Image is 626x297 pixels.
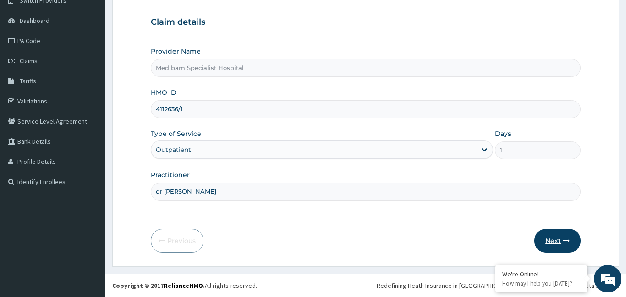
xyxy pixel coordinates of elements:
[377,281,619,290] div: Redefining Heath Insurance in [GEOGRAPHIC_DATA] using Telemedicine and Data Science!
[151,47,201,56] label: Provider Name
[502,270,580,278] div: We're Online!
[112,281,205,290] strong: Copyright © 2017 .
[151,17,581,27] h3: Claim details
[164,281,203,290] a: RelianceHMO
[502,280,580,287] p: How may I help you today?
[151,100,581,118] input: Enter HMO ID
[48,51,154,63] div: Chat with us now
[20,16,49,25] span: Dashboard
[5,199,175,231] textarea: Type your message and hit 'Enter'
[105,274,626,297] footer: All rights reserved.
[151,183,581,200] input: Enter Name
[156,145,191,154] div: Outpatient
[151,170,190,179] label: Practitioner
[20,57,38,65] span: Claims
[151,88,176,97] label: HMO ID
[534,229,581,253] button: Next
[495,129,511,138] label: Days
[151,129,201,138] label: Type of Service
[151,229,203,253] button: Previous
[53,90,126,182] span: We're online!
[150,5,172,27] div: Minimize live chat window
[17,46,37,69] img: d_794563401_company_1708531726252_794563401
[20,77,36,85] span: Tariffs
